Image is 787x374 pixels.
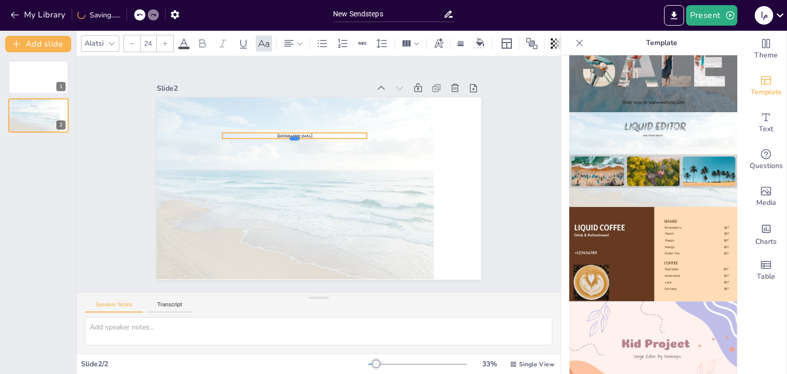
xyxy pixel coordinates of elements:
[754,50,778,61] span: Theme
[745,68,786,105] div: Add ready made slides
[757,271,775,282] span: Table
[399,35,422,52] div: Column Count
[77,10,120,20] div: Saving......
[8,60,69,94] div: 1
[277,133,312,138] span: [GEOGRAPHIC_DATA]
[147,301,193,313] button: Transcript
[5,36,71,52] button: Add slide
[157,84,370,93] div: Slide 2
[499,35,515,52] div: Layout
[82,36,106,50] div: Alatsi
[750,160,783,172] span: Questions
[81,359,368,369] div: Slide 2 / 2
[56,120,66,130] div: 2
[755,5,773,26] button: م ا
[8,98,69,132] div: 2
[333,7,443,22] input: Insert title
[745,178,786,215] div: Add images, graphics, shapes or video
[755,236,777,247] span: Charts
[569,207,737,302] img: thumb-8.png
[31,105,37,106] span: [GEOGRAPHIC_DATA]
[56,82,66,91] div: 1
[588,31,735,55] p: Template
[755,6,773,25] div: م ا
[569,17,737,112] img: thumb-6.png
[431,35,446,52] div: Text effects
[519,360,554,368] span: Single View
[664,5,684,26] button: Export to PowerPoint
[455,35,466,52] div: Border settings
[759,123,773,135] span: Text
[745,31,786,68] div: Change the overall theme
[569,112,737,207] img: thumb-7.png
[477,359,502,369] div: 33 %
[745,141,786,178] div: Get real-time input from your audience
[686,5,737,26] button: Present
[756,197,776,209] span: Media
[745,252,786,289] div: Add a table
[85,301,143,313] button: Speaker Notes
[472,38,488,49] div: Background color
[8,7,70,23] button: My Library
[526,37,538,50] span: Position
[745,105,786,141] div: Add text boxes
[745,215,786,252] div: Add charts and graphs
[751,87,782,98] span: Template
